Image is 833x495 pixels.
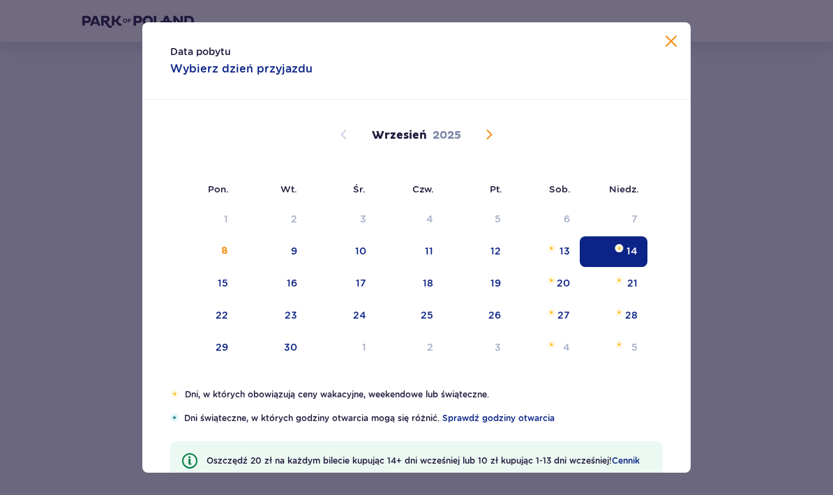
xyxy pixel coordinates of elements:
[376,204,444,235] td: Not available. czwartek, 4 września 2025
[291,212,297,226] div: 2
[580,204,647,235] td: Not available. niedziela, 7 września 2025
[423,276,433,290] div: 18
[631,212,638,226] div: 7
[238,236,307,267] td: wtorek, 9 września 2025
[218,276,228,290] div: 15
[170,268,238,299] td: poniedziałek, 15 września 2025
[560,244,570,258] div: 13
[216,308,228,322] div: 22
[307,204,376,235] td: Not available. środa, 3 września 2025
[238,333,307,363] td: wtorek, 30 września 2025
[412,183,434,195] small: Czw.
[284,340,297,354] div: 30
[563,340,570,354] div: 4
[170,300,238,331] td: poniedziałek, 22 września 2025
[291,244,297,258] div: 9
[580,333,647,363] td: niedziela, 5 października 2025
[355,244,366,258] div: 10
[353,183,366,195] small: Śr.
[557,276,570,290] div: 20
[307,236,376,267] td: środa, 10 września 2025
[490,276,501,290] div: 19
[443,333,511,363] td: piątek, 3 października 2025
[170,204,238,235] td: Not available. poniedziałek, 1 września 2025
[208,183,229,195] small: Pon.
[564,212,570,226] div: 6
[443,204,511,235] td: Not available. piątek, 5 września 2025
[224,212,228,226] div: 1
[427,340,433,354] div: 2
[238,204,307,235] td: Not available. wtorek, 2 września 2025
[511,333,580,363] td: sobota, 4 października 2025
[511,236,580,267] td: sobota, 13 września 2025
[170,236,238,267] td: Not available. poniedziałek, 8 września 2025
[580,300,647,331] td: niedziela, 28 września 2025
[488,308,501,322] div: 26
[421,308,433,322] div: 25
[376,268,444,299] td: czwartek, 18 września 2025
[426,212,433,226] div: 4
[443,236,511,267] td: piątek, 12 września 2025
[580,268,647,299] td: niedziela, 21 września 2025
[372,128,427,143] p: Wrzesień
[490,183,502,195] small: Pt.
[627,276,638,290] div: 21
[549,183,571,195] small: Sob.
[307,333,376,363] td: środa, 1 października 2025
[443,300,511,331] td: piątek, 26 września 2025
[511,204,580,235] td: Not available. sobota, 6 września 2025
[626,244,638,258] div: 14
[170,333,238,363] td: poniedziałek, 29 września 2025
[307,300,376,331] td: środa, 24 września 2025
[580,236,647,267] td: Selected. niedziela, 14 września 2025
[362,340,366,354] div: 1
[307,268,376,299] td: środa, 17 września 2025
[221,244,228,258] div: 8
[185,388,663,401] p: Dni, w których obowiązują ceny wakacyjne, weekendowe lub świąteczne.
[238,300,307,331] td: wtorek, 23 września 2025
[287,276,297,290] div: 16
[443,268,511,299] td: piątek, 19 września 2025
[631,340,638,354] div: 5
[238,268,307,299] td: wtorek, 16 września 2025
[360,212,366,226] div: 3
[625,308,638,322] div: 28
[511,268,580,299] td: sobota, 20 września 2025
[511,300,580,331] td: sobota, 27 września 2025
[376,300,444,331] td: czwartek, 25 września 2025
[609,183,639,195] small: Niedz.
[376,333,444,363] td: czwartek, 2 października 2025
[280,183,297,195] small: Wt.
[495,340,501,354] div: 3
[557,308,570,322] div: 27
[376,236,444,267] td: czwartek, 11 września 2025
[353,308,366,322] div: 24
[356,276,366,290] div: 17
[216,340,228,354] div: 29
[433,128,461,143] p: 2025
[285,308,297,322] div: 23
[490,244,501,258] div: 12
[425,244,433,258] div: 11
[495,212,501,226] div: 5
[142,100,691,388] div: Calendar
